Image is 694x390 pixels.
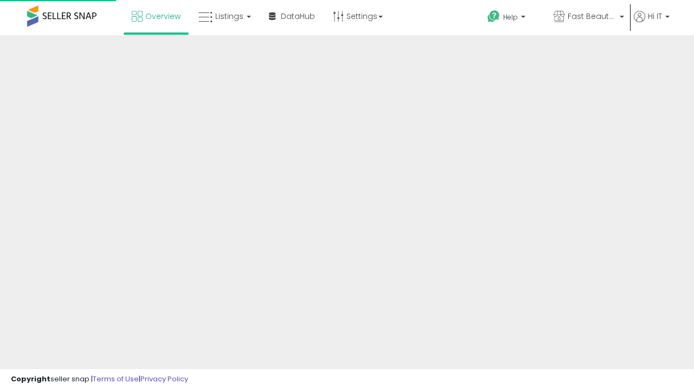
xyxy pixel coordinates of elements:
a: Terms of Use [93,374,139,384]
span: DataHub [281,11,315,22]
strong: Copyright [11,374,50,384]
span: Fast Beauty ([GEOGRAPHIC_DATA]) [568,11,616,22]
span: Overview [145,11,181,22]
span: Help [503,12,518,22]
span: Hi IT [648,11,662,22]
a: Hi IT [634,11,670,35]
i: Get Help [487,10,500,23]
div: seller snap | | [11,374,188,385]
a: Help [479,2,544,35]
a: Privacy Policy [140,374,188,384]
span: Listings [215,11,243,22]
